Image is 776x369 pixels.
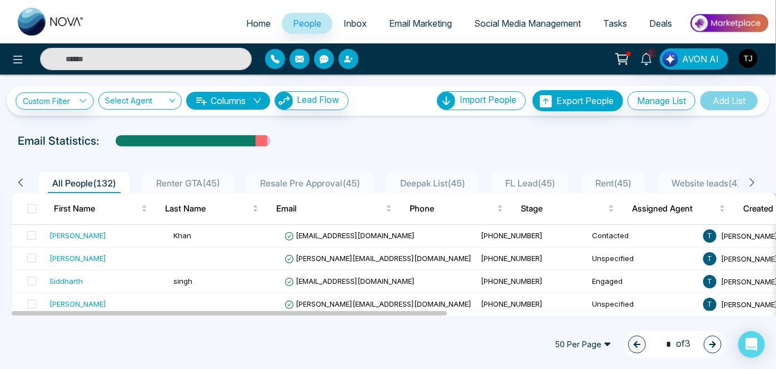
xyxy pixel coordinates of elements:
span: Deals [649,18,672,29]
span: T [703,252,717,265]
div: Open Intercom Messenger [738,331,765,358]
span: First Name [54,202,139,215]
button: Columnsdown [186,92,270,110]
a: Email Marketing [378,13,463,34]
span: [PERSON_NAME][EMAIL_ADDRESS][DOMAIN_NAME] [285,299,471,308]
th: First Name [45,193,156,224]
td: Contacted [588,225,699,248]
span: Stage [521,202,606,215]
span: Inbox [344,18,367,29]
img: Nova CRM Logo [18,8,84,36]
button: Lead Flow [275,91,349,110]
img: Lead Flow [663,51,678,67]
span: 50 Per Page [547,336,619,353]
a: Custom Filter [16,92,94,110]
span: Renter GTA ( 45 ) [152,178,225,189]
span: FL Lead ( 45 ) [501,178,560,189]
a: Lead FlowLead Flow [270,91,349,110]
button: Manage List [628,91,695,110]
a: Home [235,13,282,34]
img: Market-place.gif [689,11,769,36]
span: AVON AI [682,52,719,66]
span: Phone [410,202,495,215]
div: Siddharth [49,275,83,287]
div: [PERSON_NAME] [49,253,106,264]
a: Deals [638,13,683,34]
div: [PERSON_NAME] [49,230,106,241]
span: T [703,275,717,288]
p: Email Statistics: [18,132,99,149]
span: [EMAIL_ADDRESS][DOMAIN_NAME] [285,231,415,240]
span: All People ( 132 ) [48,178,121,189]
span: T [703,229,717,243]
button: AVON AI [660,48,728,70]
span: Last Name [165,202,250,215]
a: 1 [633,48,660,68]
button: Export People [533,90,623,111]
div: [PERSON_NAME] [49,298,106,309]
a: Social Media Management [463,13,592,34]
span: [PERSON_NAME][EMAIL_ADDRESS][DOMAIN_NAME] [285,254,471,263]
span: of 3 [659,337,690,352]
span: [PHONE_NUMBER] [481,277,543,286]
span: People [293,18,321,29]
img: User Avatar [739,49,758,68]
span: Tasks [603,18,627,29]
span: [PHONE_NUMBER] [481,299,543,308]
span: Email Marketing [389,18,452,29]
td: Unspecified [588,293,699,316]
span: [PHONE_NUMBER] [481,254,543,263]
th: Stage [512,193,623,224]
span: [EMAIL_ADDRESS][DOMAIN_NAME] [285,277,415,286]
span: Lead Flow [297,94,339,105]
span: Home [246,18,271,29]
th: Phone [401,193,512,224]
a: Inbox [332,13,378,34]
img: Lead Flow [275,92,293,110]
span: Resale Pre Approval ( 45 ) [256,178,365,189]
span: 1 [646,48,656,58]
span: Email [276,202,384,215]
th: Last Name [156,193,267,224]
span: Deepak List ( 45 ) [396,178,470,189]
span: down [253,96,262,105]
span: Export People [556,95,614,106]
td: Unspecified [588,248,699,270]
a: People [282,13,332,34]
td: Engaged [588,270,699,293]
span: [PHONE_NUMBER] [481,231,543,240]
span: Rent ( 45 ) [591,178,636,189]
span: Social Media Management [474,18,581,29]
span: singh [173,277,192,286]
span: Website leads ( 4 ) [667,178,745,189]
span: Import People [460,94,516,105]
th: Email [267,193,401,224]
th: Assigned Agent [623,193,734,224]
a: Tasks [592,13,638,34]
span: Khan [173,231,191,240]
span: Assigned Agent [632,202,717,215]
span: T [703,298,717,311]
